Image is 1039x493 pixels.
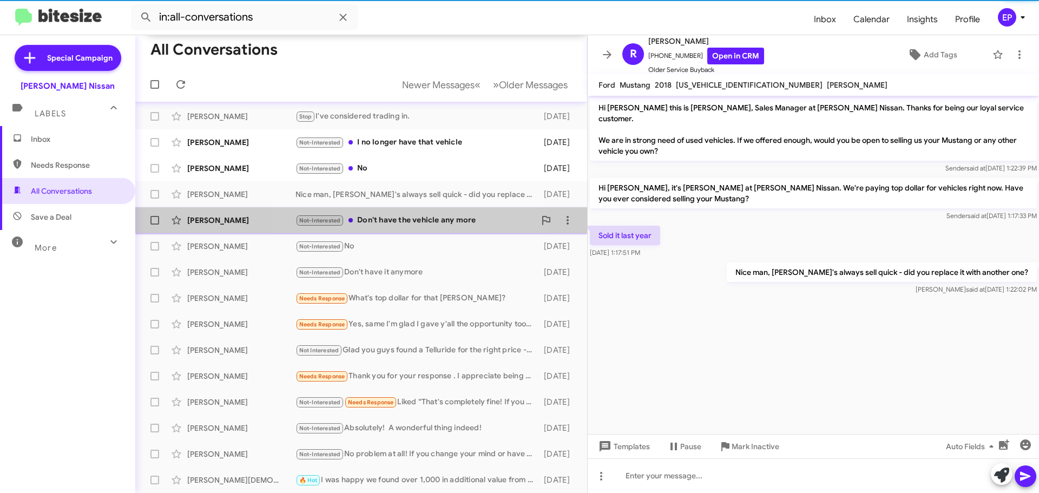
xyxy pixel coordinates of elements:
[35,243,57,253] span: More
[630,45,637,63] span: R
[299,217,341,224] span: Not-Interested
[299,243,341,250] span: Not-Interested
[299,113,312,120] span: Stop
[47,52,113,63] span: Special Campaign
[648,35,764,48] span: [PERSON_NAME]
[538,267,578,278] div: [DATE]
[924,45,957,64] span: Add Tags
[295,266,538,279] div: Don't have it anymore
[538,293,578,304] div: [DATE]
[898,4,946,35] a: Insights
[31,134,123,144] span: Inbox
[150,41,278,58] h1: All Conversations
[946,437,998,456] span: Auto Fields
[21,81,115,91] div: [PERSON_NAME] Nissan
[299,425,341,432] span: Not-Interested
[299,295,345,302] span: Needs Response
[588,437,659,456] button: Templates
[131,4,358,30] input: Search
[659,437,710,456] button: Pause
[876,45,987,64] button: Add Tags
[295,344,538,357] div: Glad you guys found a Telluride for the right price - thanks for the opportunity!
[707,48,764,64] a: Open in CRM
[538,397,578,407] div: [DATE]
[187,215,295,226] div: [PERSON_NAME]
[295,396,538,409] div: Liked “That's completely fine! If you change your mind or decide to sell your Pathfinder, feel fr...
[295,162,538,175] div: No
[295,110,538,123] div: I've considered trading in.
[295,292,538,305] div: What's top dollar for that [PERSON_NAME]?
[946,212,1037,220] span: Sender [DATE] 1:17:33 PM
[845,4,898,35] a: Calendar
[538,475,578,485] div: [DATE]
[590,226,660,245] p: Sold it last year
[299,399,341,406] span: Not-Interested
[295,370,538,383] div: Thank you for your response . I appreciate being heard .
[187,345,295,356] div: [PERSON_NAME]
[538,241,578,252] div: [DATE]
[805,4,845,35] span: Inbox
[590,248,640,257] span: [DATE] 1:17:51 PM
[187,163,295,174] div: [PERSON_NAME]
[538,163,578,174] div: [DATE]
[187,397,295,407] div: [PERSON_NAME]
[827,80,887,90] span: [PERSON_NAME]
[945,164,1037,172] span: Sender [DATE] 1:22:39 PM
[732,437,779,456] span: Mark Inactive
[187,293,295,304] div: [PERSON_NAME]
[31,212,71,222] span: Save a Deal
[966,285,985,293] span: said at
[187,423,295,433] div: [PERSON_NAME]
[538,319,578,330] div: [DATE]
[676,80,823,90] span: [US_VEHICLE_IDENTIFICATION_NUMBER]
[295,448,538,461] div: No problem at all! If you change your mind or have any questions in the future, feel free to reac...
[187,241,295,252] div: [PERSON_NAME]
[937,437,1007,456] button: Auto Fields
[31,160,123,170] span: Needs Response
[648,64,764,75] span: Older Service Buyback
[916,285,1037,293] span: [PERSON_NAME] [DATE] 1:22:02 PM
[727,262,1037,282] p: Nice man, [PERSON_NAME]'s always sell quick - did you replace it with another one?
[348,399,394,406] span: Needs Response
[989,8,1027,27] button: EP
[299,321,345,328] span: Needs Response
[187,371,295,382] div: [PERSON_NAME]
[499,79,568,91] span: Older Messages
[538,189,578,200] div: [DATE]
[946,4,989,35] a: Profile
[998,8,1016,27] div: EP
[486,74,574,96] button: Next
[295,136,538,149] div: I no longer have that vehicle
[590,178,1037,208] p: Hi [PERSON_NAME], it's [PERSON_NAME] at [PERSON_NAME] Nissan. We're paying top dollar for vehicle...
[299,451,341,458] span: Not-Interested
[538,371,578,382] div: [DATE]
[187,267,295,278] div: [PERSON_NAME]
[187,189,295,200] div: [PERSON_NAME]
[680,437,701,456] span: Pause
[295,422,538,435] div: Absolutely! A wonderful thing indeed!
[590,98,1037,161] p: Hi [PERSON_NAME] this is [PERSON_NAME], Sales Manager at [PERSON_NAME] Nissan. Thanks for being o...
[295,189,538,200] div: Nice man, [PERSON_NAME]'s always sell quick - did you replace it with another one?
[599,80,615,90] span: Ford
[596,437,650,456] span: Templates
[655,80,672,90] span: 2018
[299,165,341,172] span: Not-Interested
[15,45,121,71] a: Special Campaign
[402,79,475,91] span: Newer Messages
[710,437,788,456] button: Mark Inactive
[295,318,538,331] div: Yes, same I'm glad I gave y'all the opportunity too. I hope you have a great day and make lots of...
[187,475,295,485] div: [PERSON_NAME][DEMOGRAPHIC_DATA]
[35,109,66,119] span: Labels
[31,186,92,196] span: All Conversations
[396,74,574,96] nav: Page navigation example
[299,269,341,276] span: Not-Interested
[538,111,578,122] div: [DATE]
[299,477,318,484] span: 🔥 Hot
[299,139,341,146] span: Not-Interested
[295,474,538,487] div: I was happy we found over 1,000 in additional value from Carmax from your previous visit and thin...
[620,80,650,90] span: Mustang
[538,345,578,356] div: [DATE]
[968,212,987,220] span: said at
